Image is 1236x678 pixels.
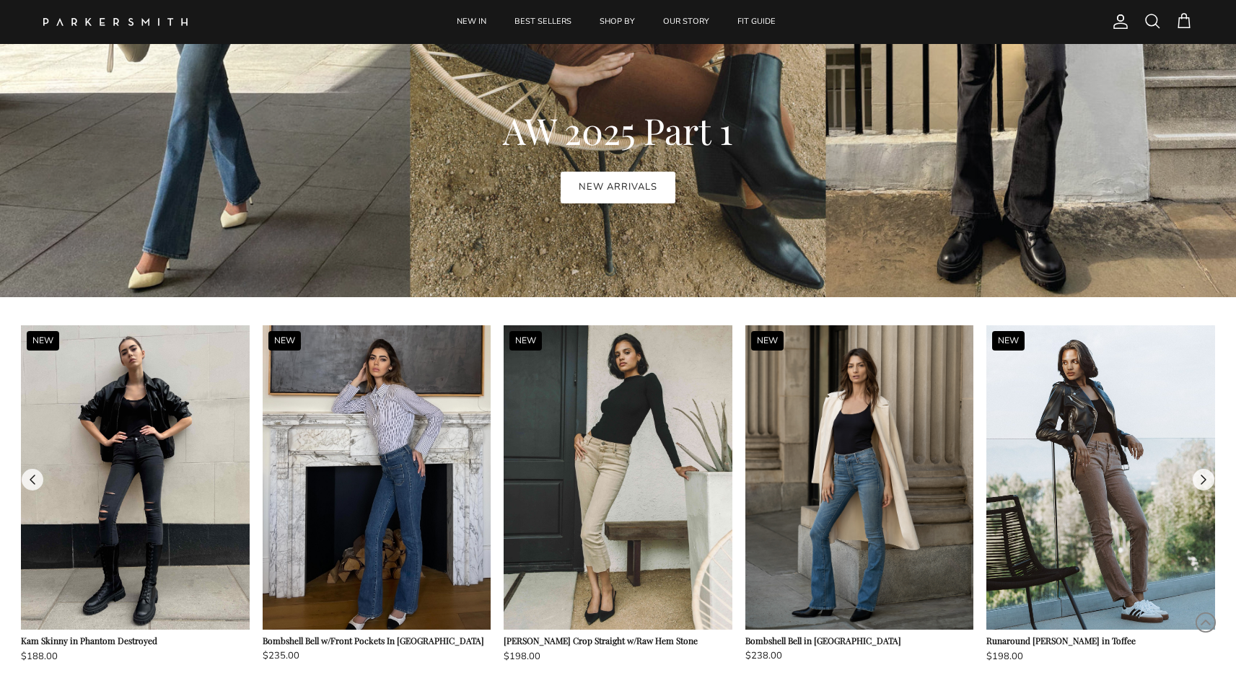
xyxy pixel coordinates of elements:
[21,649,250,664] p: $188.00
[263,325,491,630] img: Bombshell Bell w/Front Pockets In Pacific
[986,649,1215,664] p: $198.00
[21,635,250,646] h3: Kam Skinny in Phantom Destroyed
[986,635,1215,646] h3: Runaround [PERSON_NAME] in Toffee
[745,635,974,646] h3: Bombshell Bell in [GEOGRAPHIC_DATA]
[263,635,491,646] h3: Bombshell Bell w/Front Pockets In [GEOGRAPHIC_DATA]
[992,331,1025,351] div: NEW
[561,172,675,203] a: NEW ARRIVALS
[509,331,542,351] div: NEW
[745,325,974,630] img: Bombshell Bell in Venice
[276,110,961,150] h1: AW 2025 Part 1
[745,648,974,664] p: $238.00
[21,325,250,630] img: Kam Skinny in Phantom Destroyed
[1106,13,1129,30] a: Account
[268,331,301,351] div: NEW
[1195,612,1217,633] svg: Scroll to Top
[504,649,732,664] p: $198.00
[986,325,1215,630] img: Runaround Sue in Toffee
[263,648,491,664] p: $235.00
[504,325,732,630] img: Byron Crop Straight w/Raw Hem Stone
[27,331,59,351] div: NEW
[504,635,732,646] h3: [PERSON_NAME] Crop Straight w/Raw Hem Stone
[43,18,188,26] a: Parker Smith
[751,331,784,351] div: NEW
